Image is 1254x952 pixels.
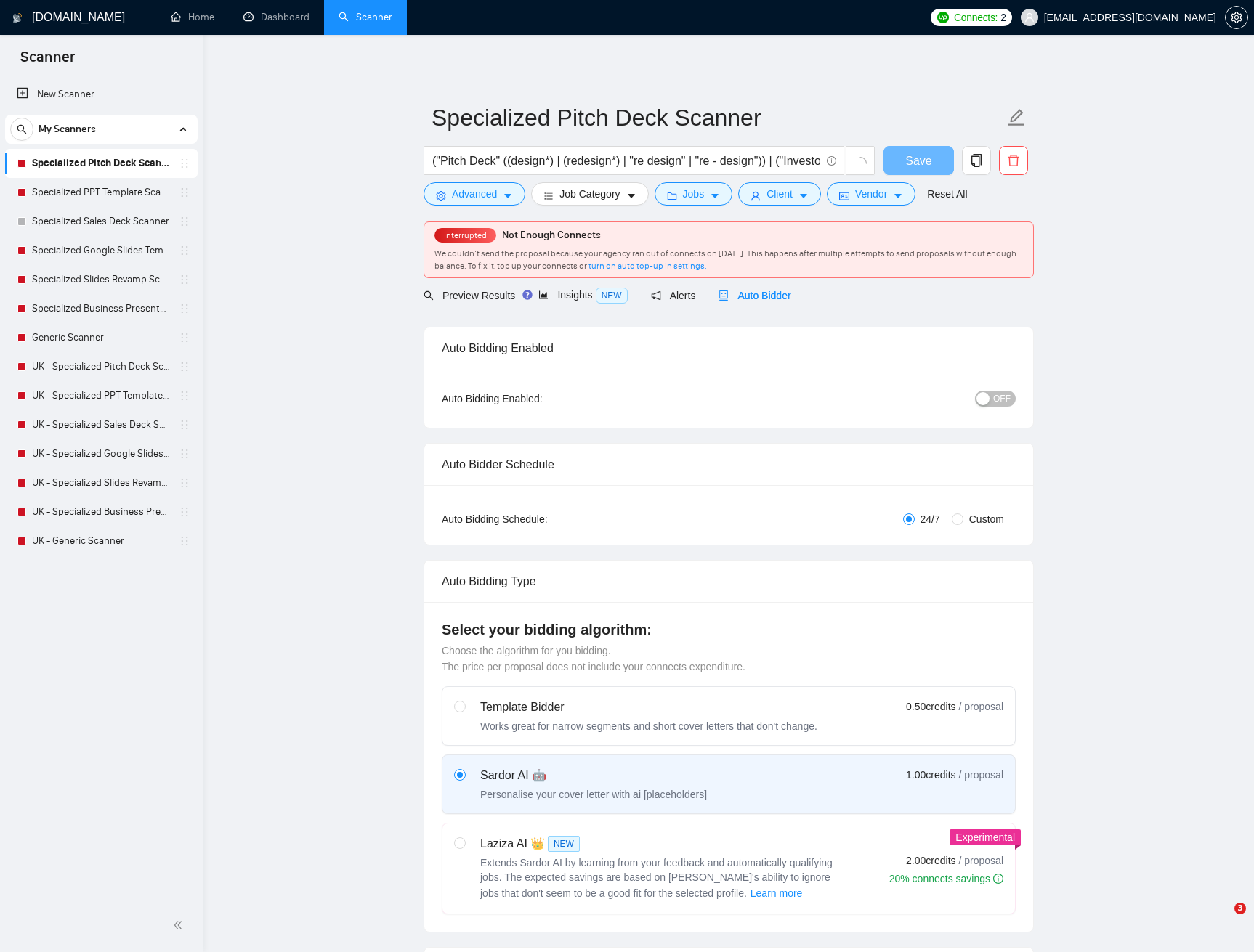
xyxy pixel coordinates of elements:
[179,332,190,343] span: holder
[959,853,1003,868] span: / proposal
[538,289,627,301] span: Insights
[32,149,170,178] a: Specialized Pitch Deck Scanner
[32,410,170,439] a: UK - Specialized Sales Deck Scanner
[424,290,515,301] span: Preview Results
[738,182,821,206] button: userClientcaret-down
[179,361,190,373] span: holder
[993,391,1011,407] span: OFF
[243,11,310,23] a: dashboardDashboard
[452,186,497,202] span: Advanced
[32,294,170,323] a: Specialized Business Presentation
[179,535,190,547] span: holder
[179,506,190,518] span: holder
[424,290,434,301] span: search
[179,274,190,285] span: holder
[179,477,190,489] span: holder
[442,645,745,672] span: Choose the algorithm for you bidding. The price per proposal does not include your connects expen...
[171,11,214,23] a: homeHome
[719,290,790,301] span: Auto Bidder
[179,158,190,169] span: holder
[179,303,190,314] span: holder
[480,699,817,716] div: Template Bidder
[827,156,836,166] span: info-circle
[893,190,903,201] span: caret-down
[1024,12,1035,23] span: user
[480,835,844,853] div: Laziza AI
[32,439,170,468] a: UK - Specialized Google Slides Template Scanner
[827,182,915,206] button: idcardVendorcaret-down
[993,874,1003,884] span: info-circle
[502,229,601,241] span: Not Enough Connects
[962,146,991,175] button: copy
[179,187,190,198] span: holder
[1205,903,1239,937] iframe: Intercom live chat
[651,290,696,301] span: Alerts
[963,154,990,167] span: copy
[5,80,198,109] li: New Scanner
[32,381,170,410] a: UK - Specialized PPT Template Scanner
[39,115,96,144] span: My Scanners
[1225,12,1248,23] a: setting
[548,836,580,852] span: NEW
[9,46,86,77] span: Scanner
[655,182,733,206] button: folderJobscaret-down
[963,511,1010,527] span: Custom
[1226,12,1247,23] span: setting
[766,186,793,202] span: Client
[999,146,1028,175] button: delete
[32,526,170,556] a: UK - Generic Scanner
[915,511,946,527] span: 24/7
[906,699,955,715] span: 0.50 credits
[179,216,190,227] span: holder
[959,768,1003,782] span: / proposal
[854,157,867,170] span: loading
[798,190,809,201] span: caret-down
[750,884,804,902] button: Laziza AI NEWExtends Sardor AI by learning from your feedback and automatically qualifying jobs. ...
[710,190,720,201] span: caret-down
[1225,6,1248,29] button: setting
[12,7,23,30] img: logo
[521,288,534,301] div: Tooltip anchor
[339,11,392,23] a: searchScanner
[32,207,170,236] a: Specialized Sales Deck Scanner
[855,186,887,202] span: Vendor
[751,885,803,901] span: Learn more
[5,115,198,556] li: My Scanners
[32,497,170,526] a: UK - Specialized Business Presentation
[480,787,707,802] div: Personalise your cover letter with ai [placeholders]
[954,9,998,25] span: Connects:
[588,261,707,271] a: turn on auto top-up in settings.
[32,323,170,352] a: Generic Scanner
[683,186,705,202] span: Jobs
[927,186,967,202] a: Reset All
[432,99,1004,136] input: Scanner name...
[10,118,33,141] button: search
[173,918,187,932] span: double-left
[434,248,1016,271] span: We couldn’t send the proposal because your agency ran out of connects on [DATE]. This happens aft...
[442,327,1016,369] div: Auto Bidding Enabled
[543,190,554,201] span: bars
[440,230,491,240] span: Interrupted
[480,857,833,899] span: Extends Sardor AI by learning from your feedback and automatically qualifying jobs. The expected ...
[959,699,1003,714] span: / proposal
[17,80,186,109] a: New Scanner
[531,182,648,206] button: barsJob Categorycaret-down
[32,265,170,294] a: Specialized Slides Revamp Scanner
[179,448,190,460] span: holder
[937,12,949,23] img: upwork-logo.png
[480,719,817,733] div: Works great for narrow segments and short cover letters that don't change.
[32,352,170,381] a: UK - Specialized Pitch Deck Scanner
[424,182,525,206] button: settingAdvancedcaret-down
[32,468,170,497] a: UK - Specialized Slides Revamp Scanner
[889,871,1003,886] div: 20% connects savings
[32,236,170,265] a: Specialized Google Slides Template Scanner
[32,178,170,207] a: Specialized PPT Template Scanner
[839,190,849,201] span: idcard
[480,767,707,784] div: Sardor AI 🤖
[1007,108,1026,127] span: edit
[1000,9,1006,25] span: 2
[751,190,761,201] span: user
[442,444,1016,485] div: Auto Bidder Schedule
[442,619,1016,640] h4: Select your bidding algorithm:
[1000,154,1027,167] span: delete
